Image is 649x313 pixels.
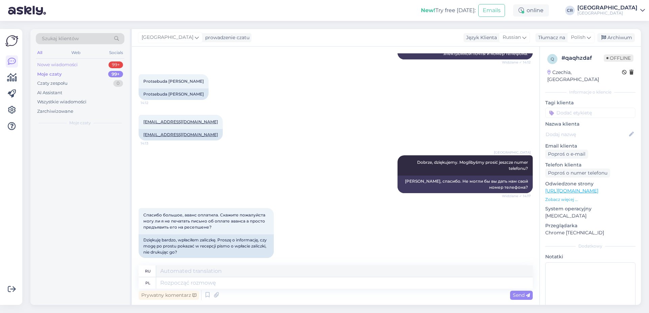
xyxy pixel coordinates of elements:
[545,99,635,106] p: Tagi klienta
[143,132,218,137] a: [EMAIL_ADDRESS][DOMAIN_NAME]
[421,6,476,15] div: Try free [DATE]:
[513,4,549,17] div: online
[535,34,565,41] div: Tłumacz na
[139,234,274,258] div: Dziękuję bardzo, wpłaciłem zaliczkę. Proszę o informację, czy mogę po prostu pokazać w recepcji p...
[70,48,82,57] div: Web
[545,212,635,219] p: [MEDICAL_DATA]
[502,193,531,199] span: Widziane ✓ 14:17
[113,80,123,87] div: 0
[417,160,529,171] span: Dobrze, dziękujemy. Moglibyśmy prosić jeszcze numer telefonu?
[139,291,199,300] div: Prywatny komentarz
[545,253,635,260] p: Notatki
[37,108,73,115] div: Zarchiwizowane
[577,10,638,16] div: [GEOGRAPHIC_DATA]
[42,35,79,42] span: Szukaj klientów
[561,54,604,62] div: # qaqhzdaf
[5,34,18,47] img: Askly Logo
[545,161,635,168] p: Telefon klienta
[108,48,124,57] div: Socials
[141,258,166,263] span: 14:26
[143,79,204,84] span: Protsebuda [PERSON_NAME]
[37,99,87,105] div: Wszystkie wiadomości
[545,89,635,95] div: Informacje o kliencie
[141,141,166,146] span: 14:13
[545,168,610,178] div: Poproś o numer telefonu
[478,4,505,17] button: Emails
[545,142,635,150] p: Email klienta
[546,131,628,138] input: Dodaj nazwę
[37,89,62,96] div: AI Assistant
[545,188,598,194] a: [URL][DOMAIN_NAME]
[143,212,266,230] span: Спасибо большое, аванс оплатила. Скажите пожалуйста могу ли я не печатать письмо об оплате аванса...
[571,34,585,41] span: Polish
[545,243,635,249] div: Dodatkowy
[545,121,635,128] p: Nazwa klienta
[545,205,635,212] p: System operacyjny
[421,7,435,14] b: New!
[109,61,123,68] div: 99+
[545,108,635,118] input: Dodać etykietę
[139,88,209,100] div: Protsebuda [PERSON_NAME]
[141,100,166,105] span: 14:12
[503,34,521,41] span: Russian
[577,5,638,10] div: [GEOGRAPHIC_DATA]
[37,80,68,87] div: Czaty zespołu
[37,71,62,78] div: Moje czaty
[494,150,531,155] span: [GEOGRAPHIC_DATA]
[577,5,645,16] a: [GEOGRAPHIC_DATA][GEOGRAPHIC_DATA]
[545,222,635,229] p: Przeglądarka
[398,176,533,193] div: [PERSON_NAME], спасибо. Не могли бы вы дать нам свой номер телефона?
[463,34,497,41] div: Język Klienta
[202,34,249,41] div: prowadzenie czatu
[545,197,635,203] p: Zobacz więcej ...
[565,6,575,15] div: CR
[547,69,622,83] div: Czechia, [GEOGRAPHIC_DATA]
[545,150,588,159] div: Poproś o e-mail
[36,48,44,57] div: All
[545,180,635,187] p: Odwiedzone strony
[108,71,123,78] div: 99+
[143,119,218,124] a: [EMAIL_ADDRESS][DOMAIN_NAME]
[37,61,78,68] div: Nowe wiadomości
[145,277,150,289] div: pl
[502,60,531,65] span: Widziane ✓ 14:12
[145,265,151,277] div: ru
[142,34,193,41] span: [GEOGRAPHIC_DATA]
[513,292,530,298] span: Send
[545,229,635,236] p: Chrome [TECHNICAL_ID]
[69,120,91,126] span: Moje czaty
[551,56,554,61] span: q
[604,54,633,62] span: Offline
[597,33,635,42] div: Archiwum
